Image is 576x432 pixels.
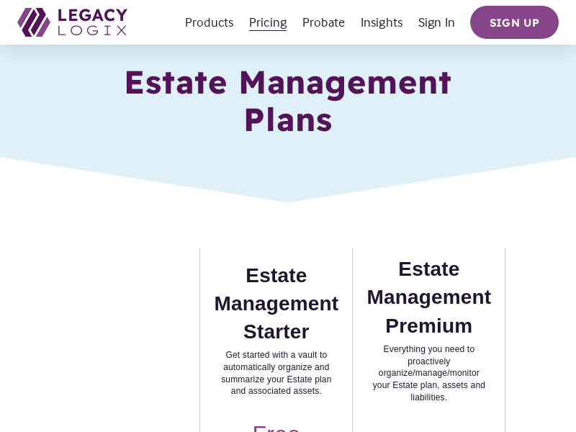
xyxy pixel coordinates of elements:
[185,13,233,32] span: Products
[373,344,485,402] span: Everything you need to proactively organize/manage/monitor your Estate plan, assets and liabilities.
[86,63,490,138] h1: Estate Management Plans
[249,12,287,33] a: folder dropdown
[302,12,345,33] a: Probate
[353,248,505,415] th: Estate Management Premium
[361,12,402,33] a: Insights
[221,350,331,396] span: Get started with a vault to automatically organize and summarize your Estate plan and associated ...
[418,12,455,33] a: Sign In
[249,13,287,32] span: Pricing
[470,6,559,39] a: Sign up
[185,12,233,33] a: folder dropdown
[17,8,127,37] img: Legacy Logix
[200,248,353,415] th: Estate Management Starter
